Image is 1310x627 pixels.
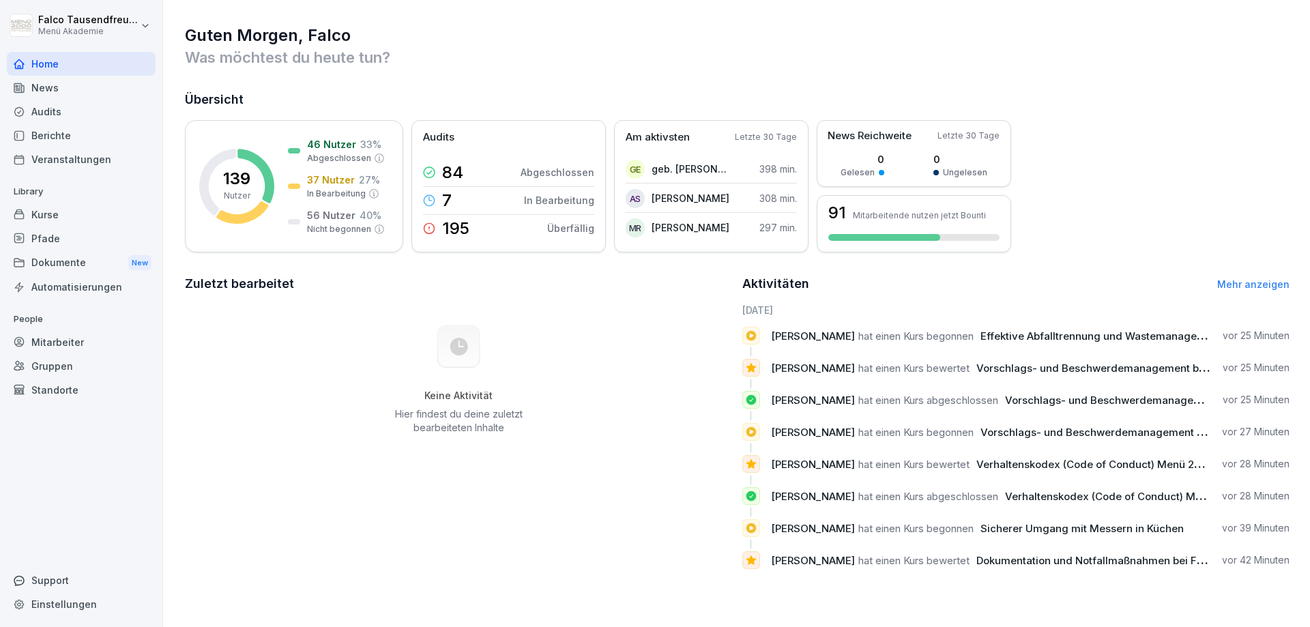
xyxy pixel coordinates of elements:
[652,162,730,176] p: geb. [PERSON_NAME]
[307,152,371,164] p: Abgeschlossen
[307,173,355,187] p: 37 Nutzer
[7,250,156,276] div: Dokumente
[1217,278,1290,290] a: Mehr anzeigen
[7,250,156,276] a: DokumenteNew
[980,522,1184,535] span: Sicherer Umgang mit Messern in Küchen
[933,152,987,166] p: 0
[185,274,733,293] h2: Zuletzt bearbeitet
[858,394,998,407] span: hat einen Kurs abgeschlossen
[976,554,1240,567] span: Dokumentation und Notfallmaßnahmen bei Fritteusen
[943,166,987,179] p: Ungelesen
[1223,361,1290,375] p: vor 25 Minuten
[7,378,156,402] a: Standorte
[7,76,156,100] a: News
[223,171,250,187] p: 139
[1223,329,1290,342] p: vor 25 Minuten
[626,218,645,237] div: MR
[7,100,156,123] a: Audits
[224,190,250,202] p: Nutzer
[185,90,1290,109] h2: Übersicht
[442,192,452,209] p: 7
[771,490,855,503] span: [PERSON_NAME]
[38,14,138,26] p: Falco Tausendfreund
[828,128,912,144] p: News Reichweite
[307,137,356,151] p: 46 Nutzer
[442,220,469,237] p: 195
[742,274,809,293] h2: Aktivitäten
[976,458,1214,471] span: Verhaltenskodex (Code of Conduct) Menü 2000
[1223,393,1290,407] p: vor 25 Minuten
[1222,553,1290,567] p: vor 42 Minuten
[7,52,156,76] a: Home
[423,130,454,145] p: Audits
[858,426,974,439] span: hat einen Kurs begonnen
[7,227,156,250] a: Pfade
[7,592,156,616] a: Einstellungen
[841,152,884,166] p: 0
[742,303,1290,317] h6: [DATE]
[185,46,1290,68] p: Was möchtest du heute tun?
[1005,490,1243,503] span: Verhaltenskodex (Code of Conduct) Menü 2000
[652,191,729,205] p: [PERSON_NAME]
[858,522,974,535] span: hat einen Kurs begonnen
[7,147,156,171] a: Veranstaltungen
[1222,521,1290,535] p: vor 39 Minuten
[980,330,1283,342] span: Effektive Abfalltrennung und Wastemanagement im Catering
[7,275,156,299] a: Automatisierungen
[626,130,690,145] p: Am aktivsten
[390,390,527,402] h5: Keine Aktivität
[1005,394,1296,407] span: Vorschlags- und Beschwerdemanagement bei Menü 2000
[307,188,366,200] p: In Bearbeitung
[937,130,1000,142] p: Letzte 30 Tage
[771,554,855,567] span: [PERSON_NAME]
[38,27,138,36] p: Menü Akademie
[7,181,156,203] p: Library
[858,490,998,503] span: hat einen Kurs abgeschlossen
[307,208,355,222] p: 56 Nutzer
[185,25,1290,46] h1: Guten Morgen, Falco
[547,221,594,235] p: Überfällig
[7,308,156,330] p: People
[7,330,156,354] a: Mitarbeiter
[759,191,797,205] p: 308 min.
[626,160,645,179] div: gE
[7,568,156,592] div: Support
[307,223,371,235] p: Nicht begonnen
[771,394,855,407] span: [PERSON_NAME]
[390,407,527,435] p: Hier findest du deine zuletzt bearbeiteten Inhalte
[858,554,970,567] span: hat einen Kurs bewertet
[1222,457,1290,471] p: vor 28 Minuten
[442,164,463,181] p: 84
[360,208,381,222] p: 40 %
[828,205,846,221] h3: 91
[359,173,380,187] p: 27 %
[735,131,797,143] p: Letzte 30 Tage
[524,193,594,207] p: In Bearbeitung
[7,123,156,147] a: Berichte
[652,220,729,235] p: [PERSON_NAME]
[759,220,797,235] p: 297 min.
[858,458,970,471] span: hat einen Kurs bewertet
[7,354,156,378] a: Gruppen
[858,330,974,342] span: hat einen Kurs begonnen
[7,203,156,227] a: Kurse
[858,362,970,375] span: hat einen Kurs bewertet
[360,137,381,151] p: 33 %
[521,165,594,179] p: Abgeschlossen
[128,255,151,271] div: New
[841,166,875,179] p: Gelesen
[771,330,855,342] span: [PERSON_NAME]
[759,162,797,176] p: 398 min.
[771,522,855,535] span: [PERSON_NAME]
